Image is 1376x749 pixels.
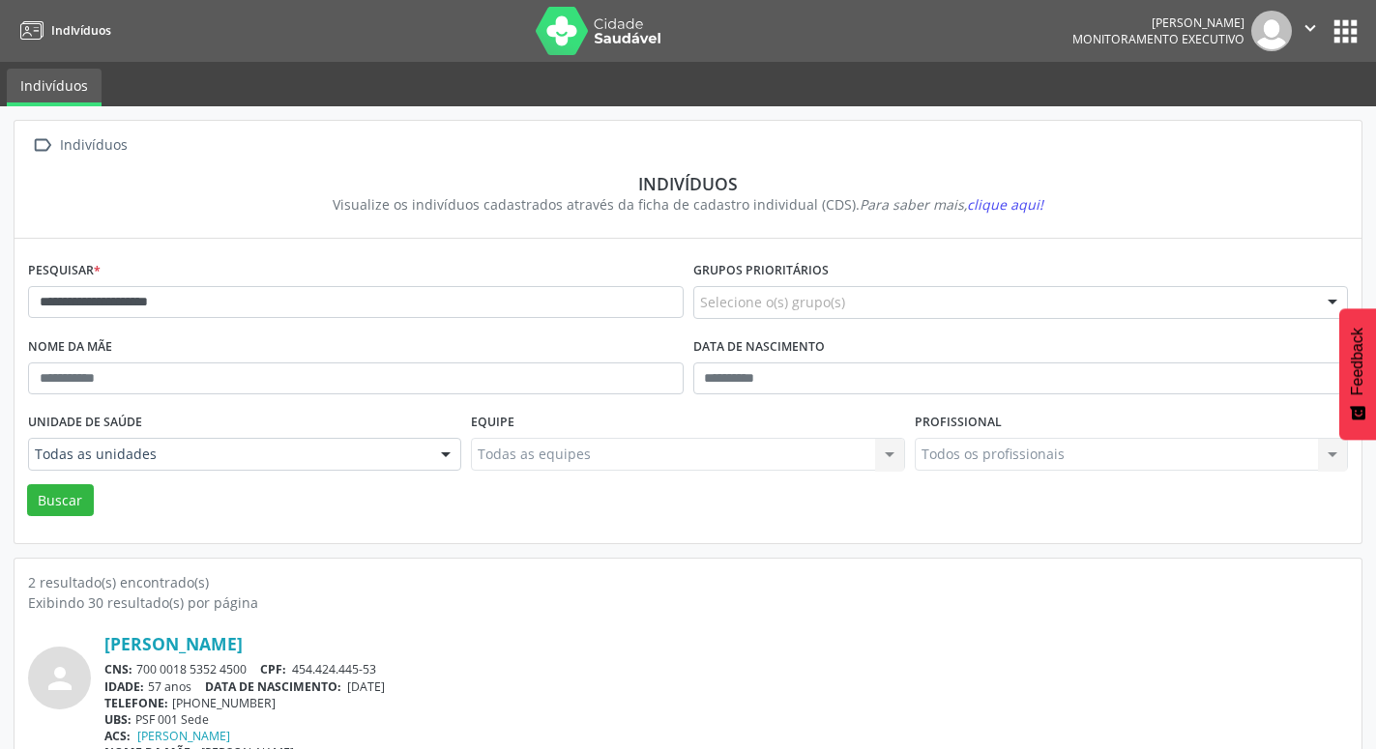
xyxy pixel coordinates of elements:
label: Grupos prioritários [693,256,829,286]
span: Indivíduos [51,22,111,39]
span: Feedback [1349,328,1366,395]
a: Indivíduos [7,69,102,106]
span: TELEFONE: [104,695,168,711]
label: Equipe [471,408,514,438]
div: Indivíduos [56,131,131,159]
label: Unidade de saúde [28,408,142,438]
i: person [43,661,77,696]
div: Indivíduos [42,173,1334,194]
span: clique aqui! [967,195,1043,214]
label: Pesquisar [28,256,101,286]
span: ACS: [104,728,131,744]
i: Para saber mais, [860,195,1043,214]
i:  [1300,17,1321,39]
button:  [1292,11,1329,51]
a: [PERSON_NAME] [137,728,230,744]
div: [PHONE_NUMBER] [104,695,1348,711]
a: Indivíduos [14,14,111,46]
i:  [28,131,56,159]
div: [PERSON_NAME] [1072,14,1244,31]
div: Visualize os indivíduos cadastrados através da ficha de cadastro individual (CDS). [42,194,1334,215]
label: Profissional [915,408,1002,438]
button: Buscar [27,484,94,517]
span: Selecione o(s) grupo(s) [700,292,845,312]
label: Nome da mãe [28,332,112,362]
a:  Indivíduos [28,131,131,159]
span: UBS: [104,711,132,728]
div: Exibindo 30 resultado(s) por página [28,592,1348,613]
button: apps [1329,14,1362,48]
span: CPF: [260,661,286,677]
div: 57 anos [104,678,1348,695]
img: img [1251,11,1292,51]
span: 454.424.445-53 [292,661,376,677]
span: Todas as unidades [35,445,422,464]
label: Data de nascimento [693,332,825,362]
span: Monitoramento Executivo [1072,31,1244,47]
div: 2 resultado(s) encontrado(s) [28,572,1348,592]
div: 700 0018 5352 4500 [104,661,1348,677]
a: [PERSON_NAME] [104,633,243,654]
div: PSF 001 Sede [104,711,1348,728]
span: [DATE] [347,678,385,695]
span: IDADE: [104,678,144,695]
span: DATA DE NASCIMENTO: [205,678,341,695]
button: Feedback - Mostrar pesquisa [1339,308,1376,440]
span: CNS: [104,661,132,677]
